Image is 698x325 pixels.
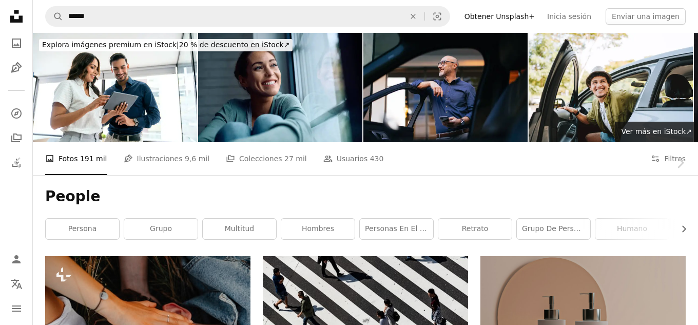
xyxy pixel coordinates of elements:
a: hombres [281,219,355,239]
button: Enviar una imagen [606,8,686,25]
span: 20 % de descuento en iStock ↗ [42,41,289,49]
a: Obtener Unsplash+ [458,8,541,25]
img: Young man traveling by car getting out of the car [529,33,693,142]
a: grupo de personas [517,219,590,239]
a: Ilustraciones [6,58,27,78]
img: Joven mujer feliz disfrutando de la vista desde la ventana de su casa. [198,33,362,142]
a: Ver más en iStock↗ [615,122,698,142]
a: multitud [203,219,276,239]
span: 430 [370,153,384,164]
a: Inicia sesión [541,8,597,25]
span: Ver más en iStock ↗ [621,127,692,136]
img: Gente de negocios compartiendo ideas en la oficina mientras usa una tableta digital [33,33,197,142]
a: persona [46,219,119,239]
button: Borrar [402,7,424,26]
span: 9,6 mil [185,153,209,164]
a: Colecciones 27 mil [226,142,307,175]
form: Encuentra imágenes en todo el sitio [45,6,450,27]
button: Idioma [6,274,27,294]
button: Filtros [651,142,686,175]
button: Búsqueda visual [425,7,450,26]
a: retrato [438,219,512,239]
h1: People [45,187,686,206]
a: Explorar [6,103,27,124]
a: Fotos [6,33,27,53]
span: Explora imágenes premium en iStock | [42,41,179,49]
a: Usuarios 430 [323,142,384,175]
button: Buscar en Unsplash [46,7,63,26]
button: desplazar lista a la derecha [674,219,686,239]
a: Ilustraciones 9,6 mil [124,142,210,175]
a: Personas en el trabajo [360,219,433,239]
a: Explora imágenes premium en iStock|20 % de descuento en iStock↗ [33,33,299,58]
button: Menú [6,298,27,319]
a: grupo [124,219,198,239]
a: Siguiente [662,113,698,212]
a: humano [595,219,669,239]
span: 27 mil [284,153,307,164]
img: Hombre de negocios seguro de pie junto al coche con teléfono inteligente en la ciudad [363,33,528,142]
a: Iniciar sesión / Registrarse [6,249,27,270]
